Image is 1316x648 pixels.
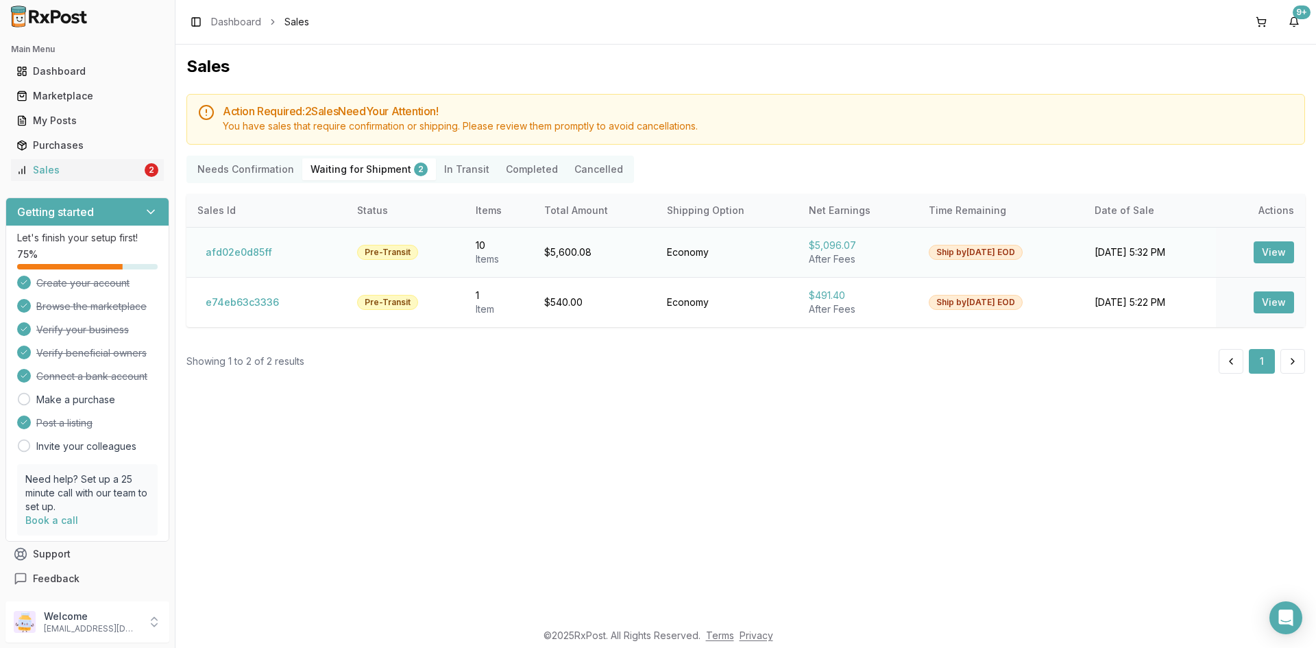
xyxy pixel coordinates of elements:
div: 9+ [1293,5,1311,19]
button: Dashboard [5,60,169,82]
a: Book a call [25,514,78,526]
button: Sales2 [5,159,169,181]
img: User avatar [14,611,36,633]
div: Pre-Transit [357,295,418,310]
th: Date of Sale [1084,194,1216,227]
div: $5,600.08 [544,245,645,259]
div: Item [476,302,522,316]
th: Total Amount [533,194,656,227]
div: Ship by [DATE] EOD [929,245,1023,260]
button: Waiting for Shipment [302,158,436,180]
div: 2 [145,163,158,177]
nav: breadcrumb [211,15,309,29]
span: Verify your business [36,323,129,337]
h3: Getting started [17,204,94,220]
span: Connect a bank account [36,370,147,383]
th: Items [465,194,533,227]
button: Completed [498,158,566,180]
div: 10 [476,239,522,252]
div: Showing 1 to 2 of 2 results [186,355,304,368]
div: Dashboard [16,64,158,78]
th: Shipping Option [656,194,798,227]
button: Feedback [5,566,169,591]
img: RxPost Logo [5,5,93,27]
p: Need help? Set up a 25 minute call with our team to set up. [25,472,149,514]
a: Privacy [740,629,773,641]
th: Sales Id [186,194,346,227]
div: $491.40 [809,289,906,302]
button: Cancelled [566,158,631,180]
span: Verify beneficial owners [36,346,147,360]
a: Dashboard [211,15,261,29]
span: 75 % [17,248,38,261]
span: Sales [284,15,309,29]
button: Support [5,542,169,566]
button: My Posts [5,110,169,132]
h1: Sales [186,56,1305,77]
span: Feedback [33,572,80,586]
th: Actions [1216,194,1305,227]
a: Make a purchase [36,393,115,407]
div: After Fees [809,252,906,266]
div: Marketplace [16,89,158,103]
p: Let's finish your setup first! [17,231,158,245]
a: Dashboard [11,59,164,84]
div: Purchases [16,139,158,152]
div: My Posts [16,114,158,128]
div: $540.00 [544,296,645,309]
h2: Main Menu [11,44,164,55]
button: Marketplace [5,85,169,107]
button: In Transit [436,158,498,180]
th: Net Earnings [798,194,917,227]
div: Sales [16,163,142,177]
p: [EMAIL_ADDRESS][DOMAIN_NAME] [44,623,139,634]
span: Post a listing [36,416,93,430]
a: Marketplace [11,84,164,108]
div: Item s [476,252,522,266]
button: 1 [1249,349,1275,374]
a: Purchases [11,133,164,158]
div: [DATE] 5:32 PM [1095,245,1205,259]
div: Pre-Transit [357,245,418,260]
div: $5,096.07 [809,239,906,252]
div: 2 [414,163,428,176]
span: Browse the marketplace [36,300,147,313]
th: Time Remaining [918,194,1084,227]
a: Sales2 [11,158,164,182]
button: View [1254,291,1294,313]
p: Welcome [44,610,139,623]
th: Status [346,194,465,227]
h5: Action Required: 2 Sale s Need Your Attention! [223,106,1293,117]
button: Needs Confirmation [189,158,302,180]
button: 9+ [1283,11,1305,33]
div: [DATE] 5:22 PM [1095,296,1205,309]
div: After Fees [809,302,906,316]
div: Economy [667,245,787,259]
button: View [1254,241,1294,263]
button: Purchases [5,134,169,156]
button: afd02e0d85ff [197,241,280,263]
button: e74eb63c3336 [197,291,287,313]
a: My Posts [11,108,164,133]
div: You have sales that require confirmation or shipping. Please review them promptly to avoid cancel... [223,119,1293,133]
div: Open Intercom Messenger [1269,601,1302,634]
div: Economy [667,296,787,309]
a: Terms [706,629,734,641]
a: Invite your colleagues [36,440,136,453]
div: Ship by [DATE] EOD [929,295,1023,310]
span: Create your account [36,276,130,290]
div: 1 [476,289,522,302]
